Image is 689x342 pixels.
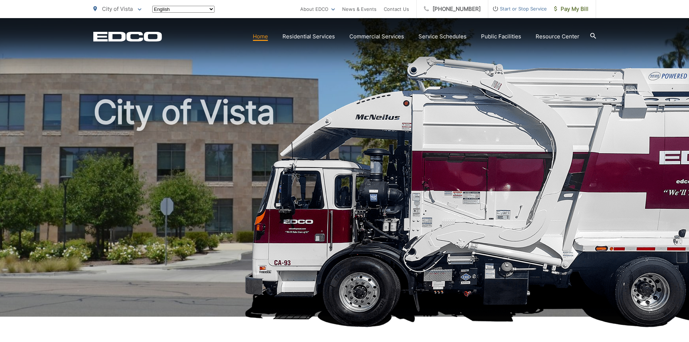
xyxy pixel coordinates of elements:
[93,94,596,323] h1: City of Vista
[102,5,133,12] span: City of Vista
[384,5,409,13] a: Contact Us
[481,32,521,41] a: Public Facilities
[342,5,377,13] a: News & Events
[554,5,588,13] span: Pay My Bill
[152,6,214,13] select: Select a language
[253,32,268,41] a: Home
[93,31,162,42] a: EDCD logo. Return to the homepage.
[349,32,404,41] a: Commercial Services
[300,5,335,13] a: About EDCO
[418,32,467,41] a: Service Schedules
[282,32,335,41] a: Residential Services
[536,32,579,41] a: Resource Center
